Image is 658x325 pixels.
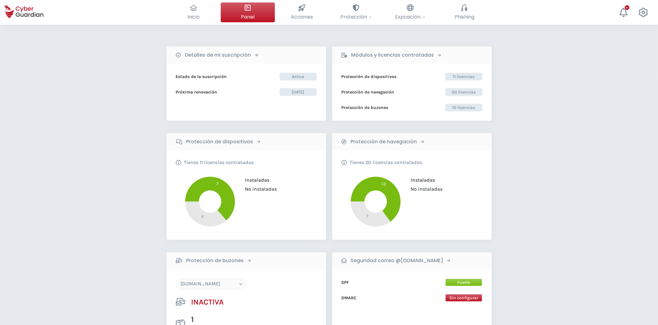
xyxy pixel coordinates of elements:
[187,13,200,21] span: Inicio
[176,73,227,80] b: Estado de la suscripción
[445,104,482,111] span: 10 licencias
[176,89,217,95] b: Próxima renovación
[186,138,253,145] b: Protección de dispositivos
[186,257,244,264] b: Protección de buzones
[445,88,482,96] span: 20 licencias
[395,13,425,21] span: Exposición
[340,13,372,21] span: Protección
[191,297,224,307] h3: INACTIVA
[221,2,275,22] button: Panel
[342,73,397,80] b: Protección de dispositivos
[445,73,482,80] span: 11 licencias
[351,257,443,264] b: Seguridad correo @[DOMAIN_NAME]
[438,2,492,22] button: Phishing
[185,51,251,59] b: Detalles de mi suscripción
[240,177,269,183] span: Instaladas
[406,186,442,192] span: No instaladas
[280,88,317,96] span: [DATE]
[342,89,394,95] b: Protección de navegación
[351,138,417,145] b: Protección de navegación
[241,13,255,21] span: Panel
[445,294,482,302] span: Sin configurar
[342,295,357,301] b: DMARC
[184,159,254,166] p: Tienes 11 licencias contratadas
[350,159,422,166] p: Tienes 20 licencias contratadas
[445,279,482,286] span: Fuerte
[625,5,630,10] div: +
[342,104,388,111] b: Protección de buzones
[342,279,349,286] b: SPF
[406,177,435,183] span: Instaladas
[240,186,277,192] span: No instaladas
[329,2,383,22] button: Protección
[167,2,221,22] button: Inicio
[280,73,317,80] span: Activa
[191,314,236,324] h3: 1
[291,13,313,21] span: Acciones
[351,51,434,59] b: Módulos y licencias contratadas
[275,2,329,22] button: Acciones
[383,2,438,22] button: Exposición
[455,13,474,21] span: Phishing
